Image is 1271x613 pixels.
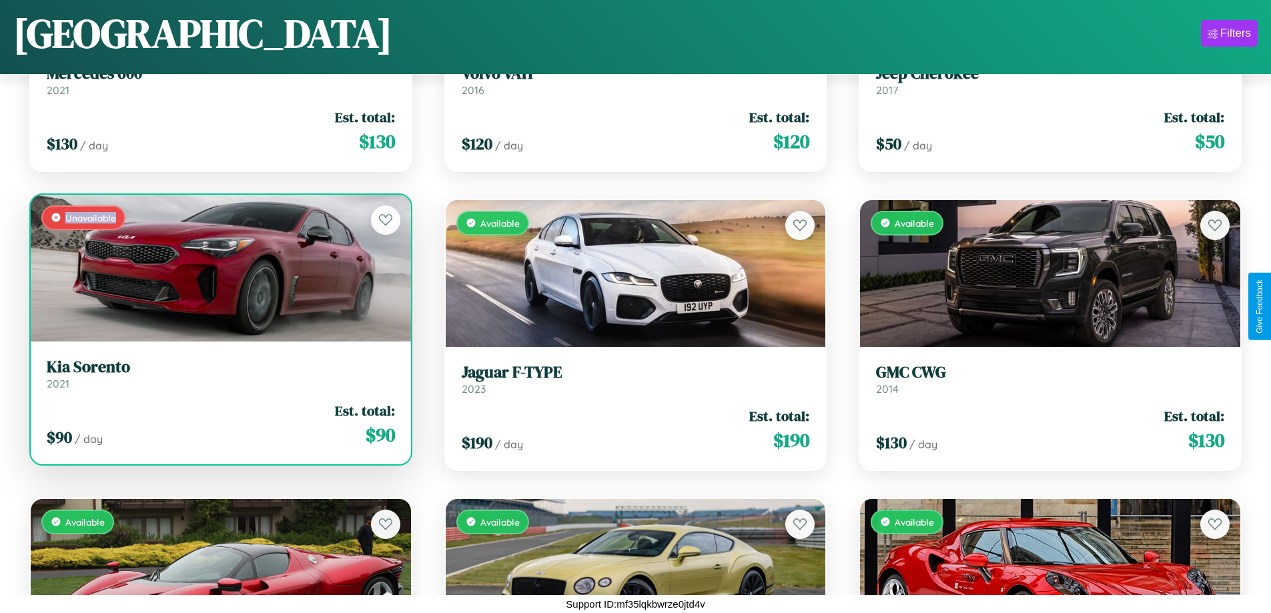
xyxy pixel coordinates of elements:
span: $ 190 [462,432,492,454]
span: / day [495,139,523,152]
span: 2016 [462,83,484,97]
span: Est. total: [1164,406,1224,426]
a: Jaguar F-TYPE2023 [462,363,810,396]
a: GMC CWG2014 [876,363,1224,396]
span: / day [495,438,523,451]
h3: Jaguar F-TYPE [462,363,810,382]
a: Mercedes 6002021 [47,64,395,97]
span: $ 190 [773,427,809,454]
span: Est. total: [1164,107,1224,127]
span: $ 130 [47,133,77,155]
span: Available [895,516,934,528]
span: $ 120 [462,133,492,155]
span: Available [480,217,520,229]
span: 2021 [47,83,69,97]
span: Est. total: [335,401,395,420]
span: Available [65,516,105,528]
span: $ 90 [366,422,395,448]
span: $ 130 [876,432,907,454]
div: Give Feedback [1255,279,1264,334]
span: / day [80,139,108,152]
a: Jeep Cherokee2017 [876,64,1224,97]
span: $ 50 [1195,128,1224,155]
span: Est. total: [749,406,809,426]
span: $ 90 [47,426,72,448]
span: Available [895,217,934,229]
h3: GMC CWG [876,363,1224,382]
h1: [GEOGRAPHIC_DATA] [13,6,392,61]
span: / day [909,438,937,451]
a: Volvo VAH2016 [462,64,810,97]
span: / day [904,139,932,152]
span: 2021 [47,377,69,390]
span: 2014 [876,382,899,396]
a: Kia Sorento2021 [47,358,395,390]
span: $ 130 [359,128,395,155]
h3: Volvo VAH [462,64,810,83]
span: $ 130 [1188,427,1224,454]
h3: Kia Sorento [47,358,395,377]
button: Filters [1201,20,1258,47]
span: $ 50 [876,133,901,155]
span: 2023 [462,382,486,396]
span: $ 120 [773,128,809,155]
span: Unavailable [65,212,116,223]
span: Est. total: [335,107,395,127]
h3: Jeep Cherokee [876,64,1224,83]
div: Filters [1220,27,1251,40]
span: Est. total: [749,107,809,127]
span: / day [75,432,103,446]
span: Available [480,516,520,528]
p: Support ID: mf35lqkbwrze0jtd4v [566,595,705,613]
span: 2017 [876,83,898,97]
h3: Mercedes 600 [47,64,395,83]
